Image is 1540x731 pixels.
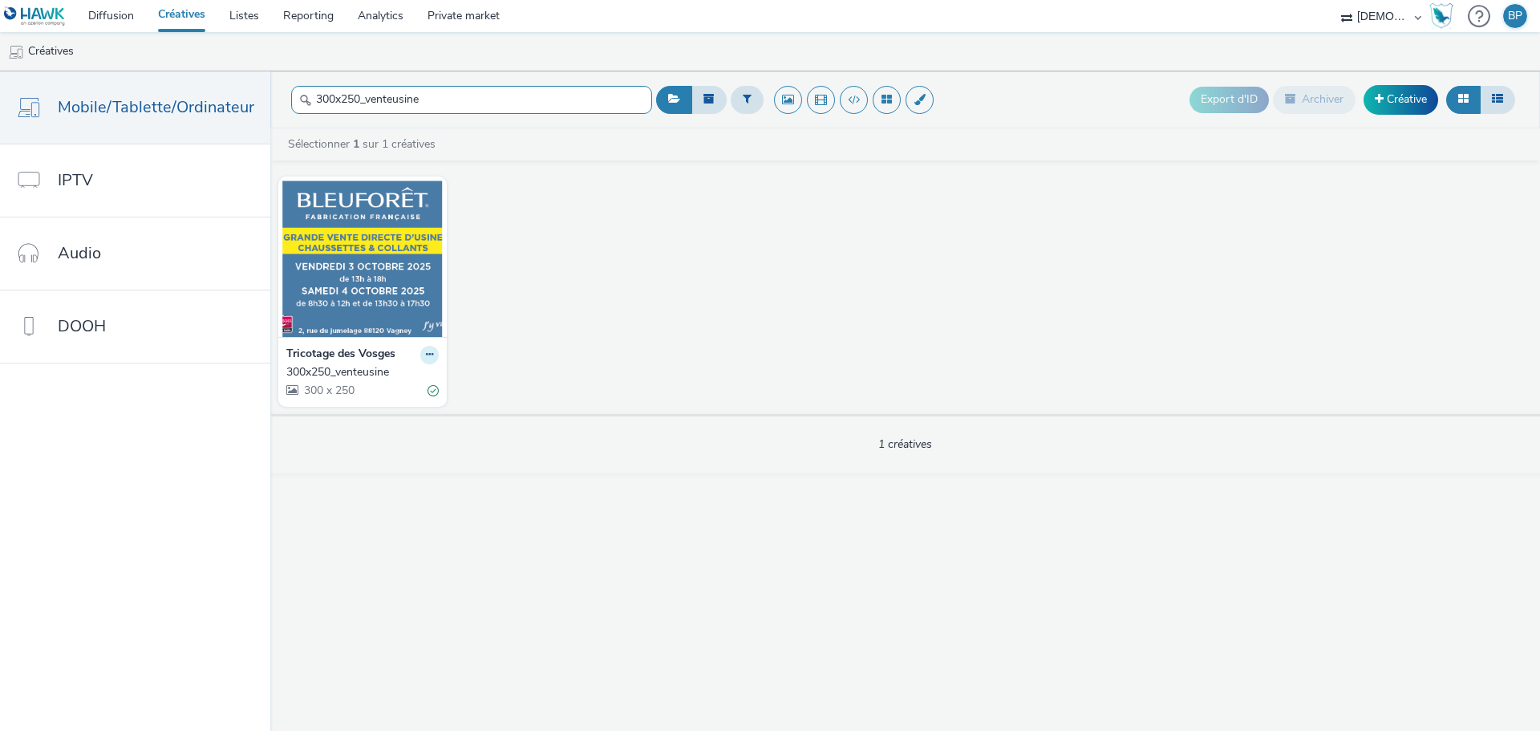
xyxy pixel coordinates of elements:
[58,315,106,338] span: DOOH
[286,346,395,364] strong: Tricotage des Vosges
[1508,4,1522,28] div: BP
[1429,3,1460,29] a: Hawk Academy
[286,136,442,152] a: Sélectionner sur 1 créatives
[58,169,93,192] span: IPTV
[878,437,932,452] span: 1 créatives
[1480,86,1515,113] button: Liste
[302,383,355,398] span: 300 x 250
[1189,87,1269,112] button: Export d'ID
[353,136,359,152] strong: 1
[286,364,439,380] a: 300x250_venteusine
[58,95,254,119] span: Mobile/Tablette/Ordinateur
[58,242,101,265] span: Audio
[282,181,443,337] img: 300x250_venteusine visual
[1429,3,1453,29] img: Hawk Academy
[4,6,66,26] img: undefined Logo
[286,364,432,380] div: 300x250_venteusine
[291,86,652,114] input: Rechercher...
[428,382,439,399] div: Valide
[1364,85,1438,114] a: Créative
[8,44,24,60] img: mobile
[1446,86,1481,113] button: Grille
[1273,86,1356,113] button: Archiver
